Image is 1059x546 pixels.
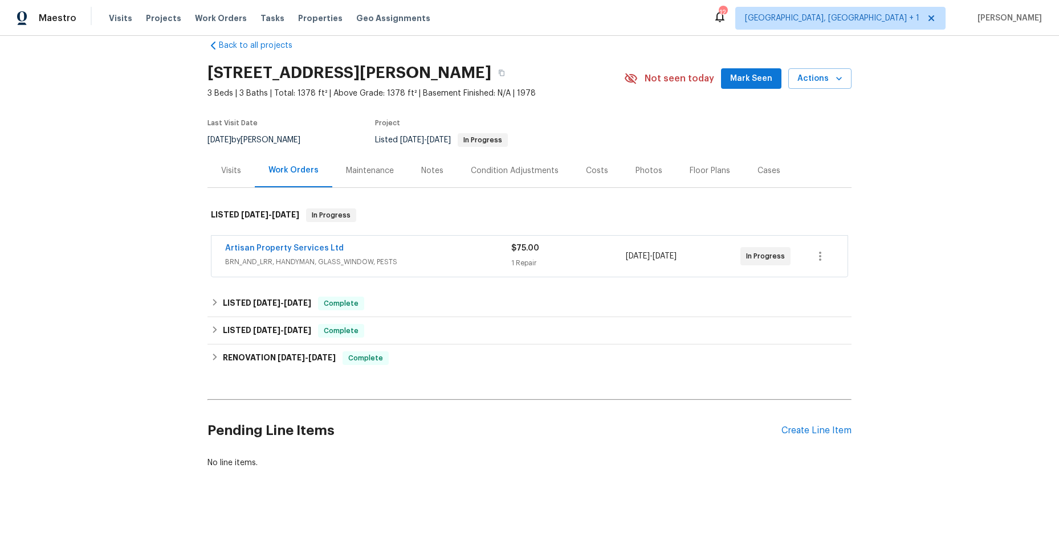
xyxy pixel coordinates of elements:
[207,40,317,51] a: Back to all projects
[421,165,443,176] div: Notes
[645,73,714,84] span: Not seen today
[344,352,388,364] span: Complete
[400,136,424,144] span: [DATE]
[471,165,559,176] div: Condition Adjustments
[400,136,451,144] span: -
[375,120,400,126] span: Project
[746,251,789,262] span: In Progress
[690,165,730,176] div: Floor Plans
[375,136,508,144] span: Listed
[223,351,336,365] h6: RENOVATION
[207,457,852,469] div: No line items.
[511,257,626,269] div: 1 Repair
[253,299,311,307] span: -
[356,13,430,24] span: Geo Assignments
[781,425,852,436] div: Create Line Item
[39,13,76,24] span: Maestro
[253,326,280,334] span: [DATE]
[491,63,512,83] button: Copy Address
[278,354,305,362] span: [DATE]
[626,251,677,262] span: -
[319,325,363,336] span: Complete
[221,165,241,176] div: Visits
[223,297,311,310] h6: LISTED
[241,211,268,219] span: [DATE]
[459,137,507,143] span: In Progress
[207,120,258,126] span: Last Visit Date
[146,13,181,24] span: Projects
[211,208,299,222] h6: LISTED
[253,299,280,307] span: [DATE]
[427,136,451,144] span: [DATE]
[260,14,284,22] span: Tasks
[207,133,314,147] div: by [PERSON_NAME]
[207,88,624,99] span: 3 Beds | 3 Baths | Total: 1378 ft² | Above Grade: 1378 ft² | Basement Finished: N/A | 1978
[207,317,852,344] div: LISTED [DATE]-[DATE]Complete
[757,165,780,176] div: Cases
[319,298,363,309] span: Complete
[207,136,231,144] span: [DATE]
[109,13,132,24] span: Visits
[730,72,772,86] span: Mark Seen
[278,354,336,362] span: -
[207,344,852,372] div: RENOVATION [DATE]-[DATE]Complete
[307,210,355,221] span: In Progress
[225,244,344,252] a: Artisan Property Services Ltd
[284,326,311,334] span: [DATE]
[719,7,727,18] div: 12
[225,256,511,268] span: BRN_AND_LRR, HANDYMAN, GLASS_WINDOW, PESTS
[308,354,336,362] span: [DATE]
[721,68,781,89] button: Mark Seen
[284,299,311,307] span: [DATE]
[298,13,343,24] span: Properties
[511,244,539,252] span: $75.00
[207,67,491,79] h2: [STREET_ADDRESS][PERSON_NAME]
[223,324,311,338] h6: LISTED
[626,252,650,260] span: [DATE]
[586,165,608,176] div: Costs
[653,252,677,260] span: [DATE]
[973,13,1042,24] span: [PERSON_NAME]
[788,68,852,89] button: Actions
[207,404,781,457] h2: Pending Line Items
[346,165,394,176] div: Maintenance
[797,72,842,86] span: Actions
[253,326,311,334] span: -
[207,197,852,233] div: LISTED [DATE]-[DATE]In Progress
[272,211,299,219] span: [DATE]
[268,165,319,176] div: Work Orders
[241,211,299,219] span: -
[195,13,247,24] span: Work Orders
[636,165,662,176] div: Photos
[207,290,852,317] div: LISTED [DATE]-[DATE]Complete
[745,13,919,24] span: [GEOGRAPHIC_DATA], [GEOGRAPHIC_DATA] + 1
